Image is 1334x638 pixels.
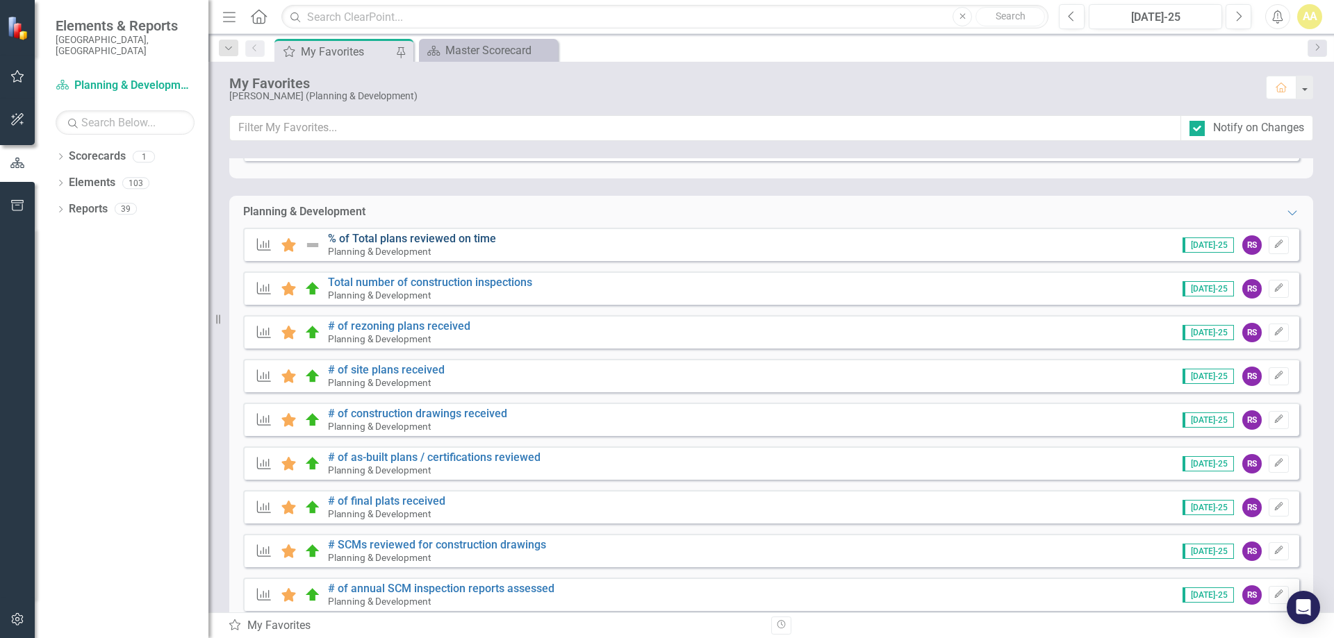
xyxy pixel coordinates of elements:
[1183,281,1234,296] span: [DATE]-25
[328,464,431,476] small: Planning & Development
[328,232,496,245] a: % of Total plans reviewed on time
[1183,456,1234,471] span: [DATE]-25
[304,324,321,341] img: On Target
[445,42,554,59] div: Master Scorecard
[328,494,445,507] a: # of final plats received
[328,596,431,607] small: Planning & Development
[304,455,321,472] img: On Target
[1183,500,1234,515] span: [DATE]-25
[304,587,321,603] img: On Target
[304,412,321,428] img: On Target
[1183,587,1234,603] span: [DATE]-25
[328,538,546,551] a: # SCMs reviewed for construction drawings
[328,333,431,344] small: Planning & Development
[1287,591,1320,624] div: Open Intercom Messenger
[328,276,532,289] a: Total number of construction inspections
[69,201,108,217] a: Reports
[1183,325,1234,340] span: [DATE]-25
[133,151,155,162] div: 1
[122,177,149,189] div: 103
[328,246,431,257] small: Planning & Development
[56,78,195,94] a: Planning & Development
[69,149,126,165] a: Scorecards
[328,319,470,333] a: # of rezoning plans received
[996,10,1026,22] span: Search
[281,5,1048,29] input: Search ClearPoint...
[69,175,115,191] a: Elements
[1242,410,1262,430] div: RS
[328,421,431,432] small: Planning & Development
[1094,9,1217,26] div: [DATE]-25
[328,289,431,301] small: Planning & Development
[328,377,431,388] small: Planning & Development
[975,7,1045,26] button: Search
[115,203,137,215] div: 39
[229,91,1252,101] div: [PERSON_NAME] (Planning & Development)
[56,34,195,57] small: [GEOGRAPHIC_DATA], [GEOGRAPHIC_DATA]
[304,237,321,253] img: Not Defined
[1183,544,1234,559] span: [DATE]-25
[56,17,195,34] span: Elements & Reports
[301,43,393,60] div: My Favorites
[422,42,554,59] a: Master Scorecard
[1242,235,1262,255] div: RS
[1183,412,1234,428] span: [DATE]-25
[328,508,431,519] small: Planning & Development
[328,407,507,420] a: # of construction drawings received
[304,499,321,516] img: On Target
[56,110,195,135] input: Search Below...
[1242,542,1262,561] div: RS
[1089,4,1222,29] button: [DATE]-25
[243,204,365,220] div: Planning & Development
[1242,498,1262,517] div: RS
[6,15,32,41] img: ClearPoint Strategy
[1242,323,1262,342] div: RS
[1213,120,1304,136] div: Notify on Changes
[328,552,431,563] small: Planning & Development
[228,618,761,634] div: My Favorites
[304,280,321,297] img: On Target
[229,115,1181,141] input: Filter My Favorites...
[1242,454,1262,473] div: RS
[1242,585,1262,605] div: RS
[1183,237,1234,253] span: [DATE]-25
[1242,279,1262,299] div: RS
[1183,369,1234,384] span: [DATE]-25
[328,363,445,376] a: # of site plans received
[328,582,554,595] a: # of annual SCM inspection reports assessed
[1242,367,1262,386] div: RS
[304,368,321,385] img: On Target
[328,451,541,464] a: # of as-built plans / certifications reviewed
[1297,4,1322,29] button: AA
[304,543,321,560] img: On Target
[229,76,1252,91] div: My Favorites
